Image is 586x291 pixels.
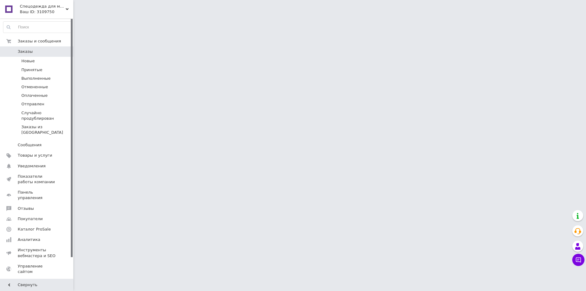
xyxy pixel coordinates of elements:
span: Заказы [18,49,33,54]
span: Отзывы [18,206,34,211]
input: Поиск [3,22,72,33]
span: Выполненные [21,76,51,81]
span: Отмененные [21,84,48,90]
span: Каталог ProSale [18,227,51,232]
span: Принятые [21,67,42,73]
span: Показатели работы компании [18,174,56,185]
span: Заказы и сообщения [18,38,61,44]
span: Отправлен [21,101,44,107]
span: Новые [21,58,35,64]
span: Панель управления [18,190,56,201]
span: Случайно продублирован [21,110,71,121]
span: Аналитика [18,237,40,242]
span: Инструменты вебмастера и SEO [18,247,56,258]
span: Управление сайтом [18,264,56,275]
span: Уведомления [18,163,45,169]
span: Оплаченные [21,93,48,98]
div: Ваш ID: 3109750 [20,9,73,15]
span: Спецодежда для моряков [20,4,66,9]
span: Товары и услуги [18,153,52,158]
span: Покупатели [18,216,43,222]
button: Чат с покупателем [572,254,584,266]
span: Сообщения [18,142,42,148]
span: Заказы из [GEOGRAPHIC_DATA] [21,124,71,135]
